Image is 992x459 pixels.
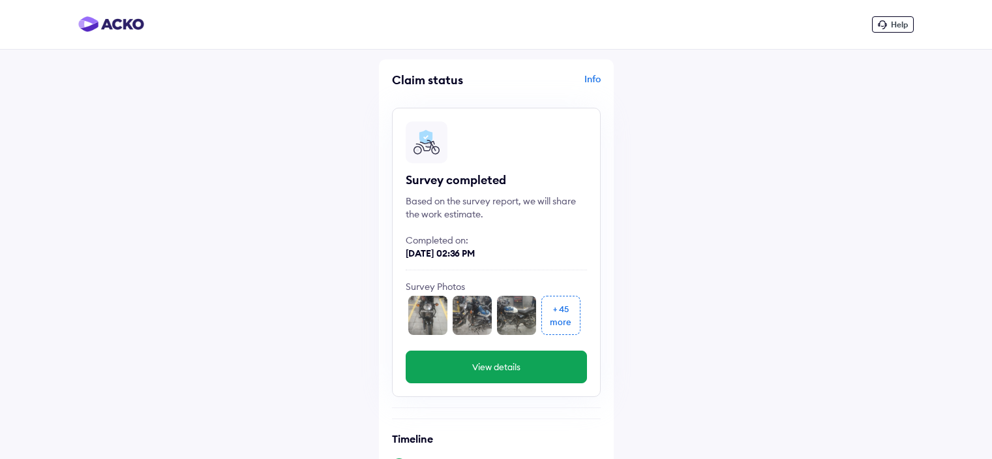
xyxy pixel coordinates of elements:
[406,351,587,383] button: View details
[453,296,492,335] img: front_l_corner
[553,302,569,315] div: + 45
[406,247,587,260] div: [DATE] 02:36 PM
[497,296,536,335] img: left
[406,172,587,188] div: Survey completed
[406,234,587,247] div: Completed on:
[78,16,144,32] img: horizontal-gradient.png
[891,20,908,29] span: Help
[406,280,587,293] div: Survey Photos
[550,315,571,328] div: more
[392,72,493,87] div: Claim status
[408,296,447,335] img: front
[406,195,587,221] div: Based on the survey report, we will share the work estimate.
[500,72,601,97] div: Info
[392,432,601,445] h6: Timeline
